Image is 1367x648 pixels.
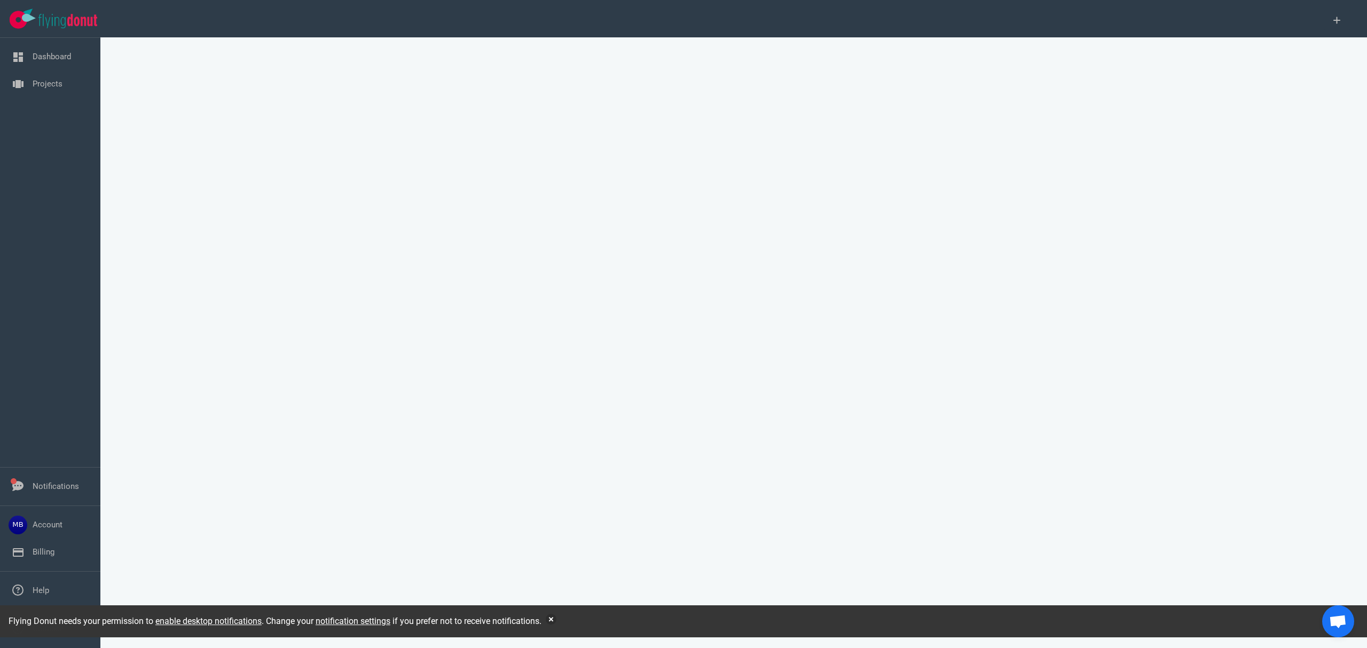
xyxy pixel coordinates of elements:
[33,547,54,557] a: Billing
[33,52,71,61] a: Dashboard
[262,627,541,637] span: . Change your if you prefer not to receive notifications.
[33,79,62,89] a: Projects
[155,627,262,637] a: enable desktop notifications
[316,627,390,637] a: notification settings
[9,627,262,637] span: Flying Donut needs your permission to
[38,14,97,28] img: Flying Donut text logo
[33,481,79,491] a: Notifications
[33,520,62,530] a: Account
[1322,605,1354,637] div: Open de chat
[33,586,49,595] a: Help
